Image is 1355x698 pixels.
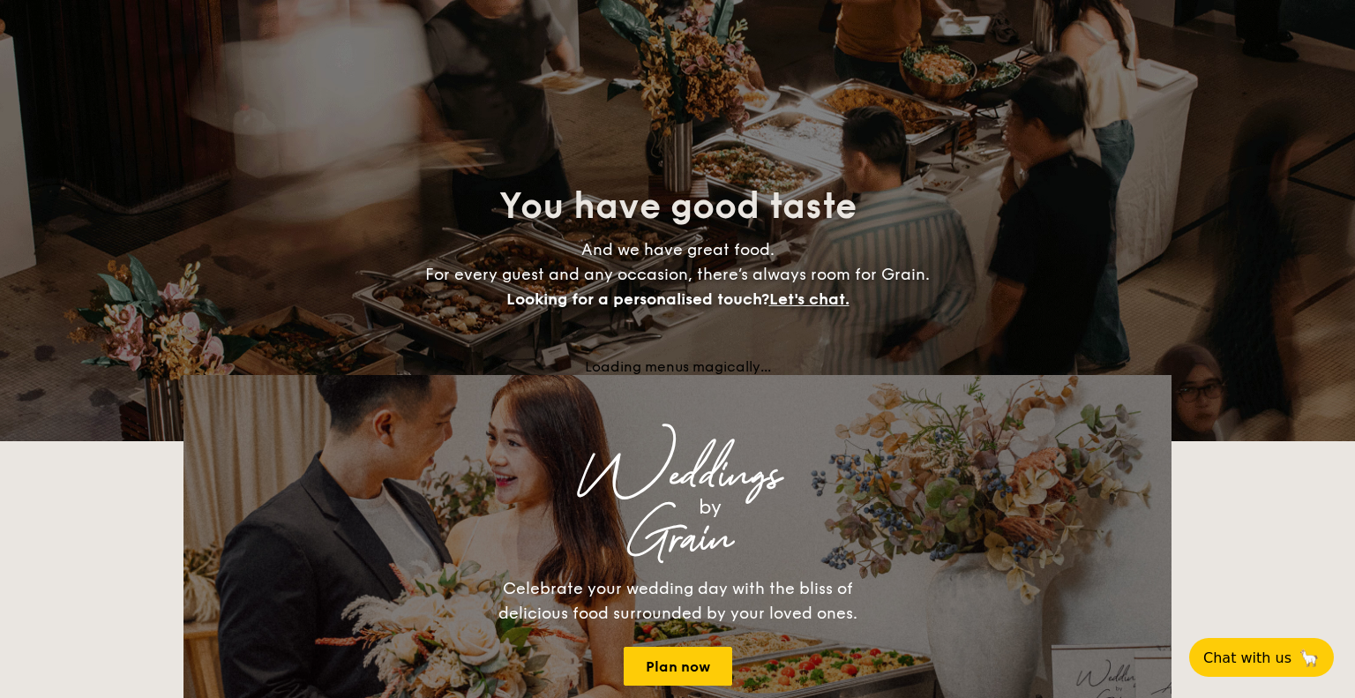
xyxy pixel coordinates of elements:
[769,289,850,309] span: Let's chat.
[479,576,876,626] div: Celebrate your wedding day with the bliss of delicious food surrounded by your loved ones.
[339,523,1016,555] div: Grain
[339,460,1016,492] div: Weddings
[1189,638,1334,677] button: Chat with us🦙
[404,492,1016,523] div: by
[183,358,1172,375] div: Loading menus magically...
[1203,649,1291,666] span: Chat with us
[1299,648,1320,668] span: 🦙
[624,647,732,686] a: Plan now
